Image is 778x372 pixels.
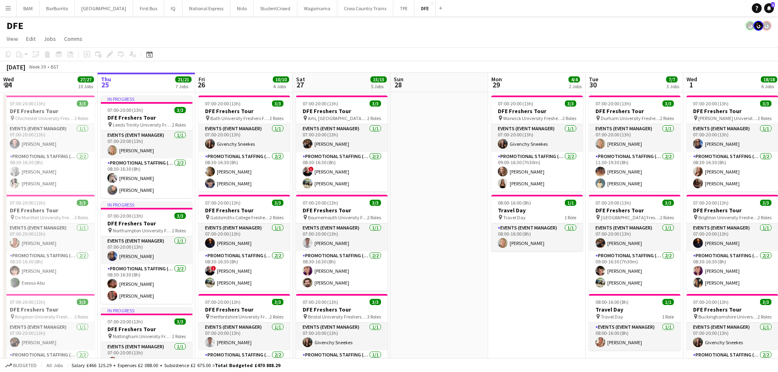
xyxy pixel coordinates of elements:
span: 3/3 [370,100,381,107]
app-job-card: 07:00-20:00 (13h)3/3DFE Freshers Tour [GEOGRAPHIC_DATA] Freshers Fair2 RolesEvents (Event Manager... [589,195,680,291]
h3: DFE Freshers Tour [101,114,192,121]
app-card-role: Events (Event Manager)1/107:00-20:00 (13h)[PERSON_NAME] [589,223,680,251]
app-job-card: 07:00-20:00 (13h)3/3DFE Freshers Tour Chichester University Freshers Fair2 RolesEvents (Event Man... [3,96,95,192]
span: 3/3 [77,200,88,206]
h3: DFE Freshers Tour [3,306,95,313]
app-job-card: 07:00-20:00 (13h)3/3DFE Freshers Tour Durham University Freshers Fair2 RolesEvents (Event Manager... [589,96,680,192]
app-job-card: 07:00-20:00 (13h)3/3DFE Freshers Tour Goldsmiths College Freshers Fair2 RolesEvents (Event Manage... [198,195,290,291]
span: 1/1 [662,299,674,305]
span: 27/27 [78,76,94,82]
span: 07:00-20:00 (13h) [595,200,631,206]
button: TPE [393,0,415,16]
span: 2 Roles [74,314,88,320]
span: Edit [26,35,36,42]
span: 3/3 [272,200,283,206]
app-card-role: Promotional Staffing (Brand Ambassadors)2/208:30-16:30 (8h)[PERSON_NAME][PERSON_NAME] [296,251,388,291]
div: 07:00-20:00 (13h)3/3DFE Freshers Tour Arts, [GEOGRAPHIC_DATA] Freshers Fair2 RolesEvents (Event M... [296,96,388,192]
app-job-card: 08:00-16:00 (8h)1/1Travel Day Travel Day1 RoleEvents (Event Manager)1/108:00-16:00 (8h)[PERSON_NAME] [491,195,583,251]
button: Budgeted [4,361,38,370]
button: IQ [164,0,183,16]
button: BarBurrito [40,0,75,16]
span: Durham University Freshers Fair [601,115,660,121]
app-card-role: Events (Event Manager)1/107:00-20:00 (13h)[PERSON_NAME] [101,342,192,370]
span: 21/21 [175,76,192,82]
span: Hertfordshire University Freshers Fair [210,314,270,320]
span: 2 Roles [172,122,186,128]
span: 3 Roles [367,314,381,320]
span: Nottingham University Freshers Fair [113,333,172,339]
span: 18/18 [761,76,777,82]
div: 07:00-20:00 (13h)3/3DFE Freshers Tour Bournemouth University Freshers Fair2 RolesEvents (Event Ma... [296,195,388,291]
a: Comms [61,33,86,44]
span: 07:00-20:00 (13h) [303,299,338,305]
button: First Bus [133,0,164,16]
span: Sun [394,76,403,83]
span: 7/7 [666,76,678,82]
span: 2 Roles [367,214,381,221]
app-card-role: Events (Event Manager)1/107:00-20:00 (13h)[PERSON_NAME] [296,223,388,251]
span: 3/3 [77,100,88,107]
a: Edit [23,33,39,44]
button: DFE [415,0,436,16]
span: 07:00-20:00 (13h) [10,100,45,107]
span: 2 Roles [74,214,88,221]
div: 07:00-20:00 (13h)3/3DFE Freshers Tour Warwick University Freshers Fair2 RolesEvents (Event Manage... [491,96,583,192]
span: 3/3 [565,100,576,107]
span: Comms [64,35,82,42]
app-job-card: In progress07:00-20:00 (13h)3/3DFE Freshers Tour Northampton University Freshers Fair2 RolesEvent... [101,201,192,304]
div: 4 Jobs [273,83,289,89]
div: In progress [101,201,192,208]
app-card-role: Events (Event Manager)1/107:00-20:00 (13h)Givenchy Sneekes [296,323,388,350]
span: [PERSON_NAME] University Freshers Fair [698,115,758,121]
span: 3/3 [370,299,381,305]
span: 3/3 [77,299,88,305]
h1: DFE [7,20,23,32]
h3: DFE Freshers Tour [296,306,388,313]
a: Jobs [40,33,59,44]
div: In progress [101,96,192,102]
span: 2 Roles [270,115,283,121]
app-user-avatar: Tim Bodenham [762,21,771,31]
app-card-role: Promotional Staffing (Brand Ambassadors)2/208:30-16:30 (8h)[PERSON_NAME][PERSON_NAME] [687,251,778,291]
app-card-role: Promotional Staffing (Brand Ambassadors)2/208:30-16:30 (8h)![PERSON_NAME][PERSON_NAME] [296,152,388,192]
app-card-role: Promotional Staffing (Brand Ambassadors)2/208:30-16:30 (8h)[PERSON_NAME][PERSON_NAME] [101,158,192,198]
a: View [3,33,21,44]
span: Bournemouth University Freshers Fair [308,214,367,221]
h3: DFE Freshers Tour [198,107,290,115]
app-card-role: Events (Event Manager)1/107:00-20:00 (13h)[PERSON_NAME] [101,236,192,264]
app-card-role: Events (Event Manager)1/107:00-20:00 (13h)[PERSON_NAME] [687,124,778,152]
span: 08:00-16:00 (8h) [498,200,531,206]
span: 3/3 [760,100,771,107]
span: 2 Roles [660,115,674,121]
span: [GEOGRAPHIC_DATA] Freshers Fair [601,214,660,221]
span: Goldsmiths College Freshers Fair [210,214,270,221]
span: 15/15 [370,76,387,82]
app-card-role: Events (Event Manager)1/108:00-16:00 (8h)[PERSON_NAME] [491,223,583,251]
span: 3/3 [174,107,186,113]
div: 7 Jobs [176,83,191,89]
app-job-card: 07:00-20:00 (13h)3/3DFE Freshers Tour Brighton University Freshers Fair2 RolesEvents (Event Manag... [687,195,778,291]
app-card-role: Promotional Staffing (Brand Ambassadors)2/208:30-16:30 (8h)![PERSON_NAME][PERSON_NAME] [198,251,290,291]
app-card-role: Promotional Staffing (Brand Ambassadors)2/208:30-16:30 (8h)[PERSON_NAME][PERSON_NAME] [687,152,778,192]
app-card-role: Promotional Staffing (Brand Ambassadors)2/209:00-16:30 (7h30m)[PERSON_NAME][PERSON_NAME] [491,152,583,192]
span: Week 39 [27,64,47,70]
span: Wed [687,76,697,83]
span: Northampton University Freshers Fair [113,227,172,234]
span: Warwick University Freshers Fair [503,115,562,121]
span: Bristol University Freshers Fair [308,314,367,320]
app-card-role: Promotional Staffing (Brand Ambassadors)2/209:00-16:30 (7h30m)[PERSON_NAME][PERSON_NAME] [589,251,680,291]
span: 07:00-20:00 (13h) [303,100,338,107]
span: Sat [296,76,305,83]
span: 26 [197,80,205,89]
app-card-role: Events (Event Manager)1/107:00-20:00 (13h)[PERSON_NAME] [687,223,778,251]
span: Mon [491,76,502,83]
span: 3/3 [662,100,674,107]
h3: DFE Freshers Tour [198,306,290,313]
span: 07:00-20:00 (13h) [205,200,241,206]
h3: DFE Freshers Tour [296,107,388,115]
app-user-avatar: Tim Bodenham [745,21,755,31]
span: Travel Day [503,214,526,221]
span: 2 Roles [562,115,576,121]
